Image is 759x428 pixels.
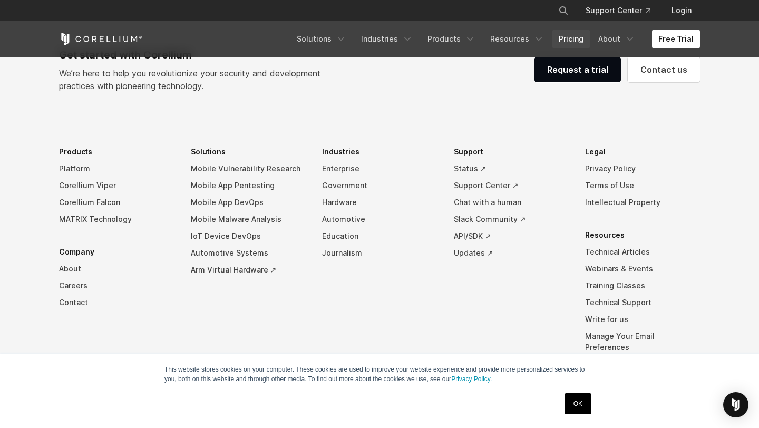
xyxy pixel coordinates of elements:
a: IoT Device DevOps [191,228,306,245]
a: Terms of Use [585,177,700,194]
a: Updates ↗ [454,245,569,261]
a: Slack Community ↗ [454,211,569,228]
a: Industries [355,30,419,48]
a: Automotive Systems [191,245,306,261]
a: Platform [59,160,174,177]
a: Arm Virtual Hardware ↗ [191,261,306,278]
a: Webinars & Events [585,260,700,277]
div: Navigation Menu [59,143,700,372]
a: Corellium Home [59,33,143,45]
a: Mobile App Pentesting [191,177,306,194]
a: MATRIX Technology [59,211,174,228]
a: About [592,30,641,48]
a: Education [322,228,437,245]
a: Corellium Falcon [59,194,174,211]
a: Hardware [322,194,437,211]
a: Mobile Malware Analysis [191,211,306,228]
a: Write for us [585,311,700,328]
div: Navigation Menu [290,30,700,48]
a: Pricing [552,30,590,48]
a: Government [322,177,437,194]
p: We’re here to help you revolutionize your security and development practices with pioneering tech... [59,67,329,92]
a: Manage Your Email Preferences [585,328,700,356]
div: Open Intercom Messenger [723,392,748,417]
a: Automotive [322,211,437,228]
a: Contact [59,294,174,311]
a: About [59,260,174,277]
a: Technical Support [585,294,700,311]
a: Free Trial [652,30,700,48]
a: Mobile Vulnerability Research [191,160,306,177]
a: Support Center ↗ [454,177,569,194]
a: Request a trial [534,57,621,82]
div: Navigation Menu [546,1,700,20]
a: Technical Articles [585,244,700,260]
a: Privacy Policy. [451,375,492,383]
a: API/SDK ↗ [454,228,569,245]
a: Solutions [290,30,353,48]
a: Resources [484,30,550,48]
a: Products [421,30,482,48]
a: Corellium Viper [59,177,174,194]
a: Support Center [577,1,659,20]
a: Status ↗ [454,160,569,177]
a: Intellectual Property [585,194,700,211]
a: Journalism [322,245,437,261]
a: Chat with a human [454,194,569,211]
a: Privacy Policy [585,160,700,177]
a: Contact us [628,57,700,82]
a: Enterprise [322,160,437,177]
a: Login [663,1,700,20]
a: Mobile App DevOps [191,194,306,211]
a: Careers [59,277,174,294]
button: Search [554,1,573,20]
a: OK [565,393,591,414]
p: This website stores cookies on your computer. These cookies are used to improve your website expe... [164,365,595,384]
a: Training Classes [585,277,700,294]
